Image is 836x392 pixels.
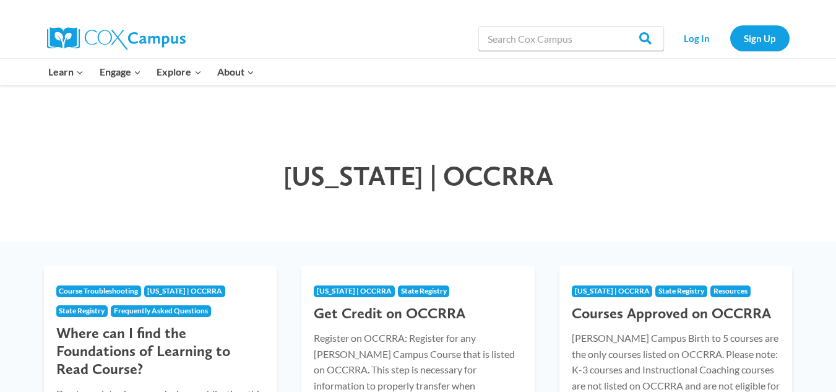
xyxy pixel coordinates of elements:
nav: Primary Navigation [41,59,262,85]
input: Search Cox Campus [478,26,664,51]
span: [US_STATE] | OCCRRA [575,286,650,295]
span: Course Troubleshooting [59,286,138,295]
h3: Get Credit on OCCRRA [314,305,522,323]
span: Explore [157,64,201,80]
span: [US_STATE] | OCCRRA [283,159,553,192]
span: Engage [100,64,141,80]
a: Sign Up [730,25,790,51]
img: Cox Campus [47,27,186,50]
span: State Registry [658,286,704,295]
span: Resources [713,286,748,295]
span: [US_STATE] | OCCRRA [147,286,222,295]
span: Learn [48,64,84,80]
h3: Courses Approved on OCCRRA [572,305,780,323]
a: Log In [670,25,724,51]
nav: Secondary Navigation [670,25,790,51]
h3: Where can I find the Foundations of Learning to Read Course? [56,324,265,378]
span: [US_STATE] | OCCRRA [317,286,392,295]
span: Frequently Asked Questions [114,306,208,315]
span: State Registry [59,306,105,315]
span: About [217,64,254,80]
span: State Registry [401,286,447,295]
